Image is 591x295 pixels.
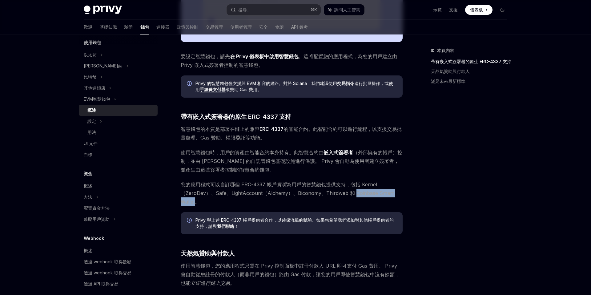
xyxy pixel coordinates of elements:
font: 智慧錢包的本質是部署在鏈上的兼容 [181,126,259,132]
font: 使用者管理 [230,24,252,30]
font: 資金 [84,171,92,176]
a: 概述 [79,180,158,192]
font: 來贊助 Gas 費用。 [226,87,262,92]
svg: 資訊 [187,81,193,87]
font: 儀表板 [470,7,483,12]
a: 透過 API 取得交易 [79,278,158,289]
font: K [314,7,317,12]
font: 帶有嵌入式簽署器的原生 ERC-4337 支持 [181,113,291,120]
font: （外部擁有的帳戶）控制，並由 [PERSON_NAME] 的自託管錢包基礎設施進行保護。 Privy 會自動為使用者建立簽署者，並產生由這些簽署者控制的智慧合約錢包。 [181,149,402,173]
font: 交易管理 [206,24,223,30]
button: 搜尋...⌘K [227,4,321,15]
a: 帶有嵌入式簽署器的原生 ERC-4337 支持 [431,57,512,67]
font: 比特幣 [84,74,97,79]
font: 為用戶的智慧錢包提供支持，包括 Kernel（ZeroDev）、Safe、LightAccount（Alchemy）、Biconomy、Thirdweb 和 Coinbase Smart Wal... [181,181,394,205]
a: 錢包 [140,20,149,34]
font: 在 Privy 儀表板中啟用智慧錢包 [230,53,299,59]
a: 滿足未來最新標準 [431,76,512,86]
a: ERC-4337 [259,126,283,132]
a: 交易指令 [337,81,354,86]
a: 示範 [433,7,442,13]
a: 連接器 [156,20,169,34]
a: 透過 webhook 取得餘額 [79,256,158,267]
font: 實現 [277,181,287,188]
font: Webhook [84,236,104,241]
font: 天然氣贊助與付款人 [431,69,470,74]
font: 滿足未來最新標準 [431,79,465,84]
font: 歡迎 [84,24,92,30]
font: 概述 [84,183,92,188]
a: 安全 [259,20,268,34]
font: Privy 與上述 ERC-4337 帳戶提供者合作，以確保流暢的體驗。如果您希望我們添加對其他帳戶提供者的支持，請與 [195,217,394,229]
a: 天然氣贊助與付款人 [431,67,512,76]
font: 連接器 [156,24,169,30]
font: 嵌入式簽署者 [324,149,353,156]
a: 手續費支付器 [200,87,226,92]
font: 鼓勵用戶資助 [84,216,110,222]
font: 用法 [87,130,96,135]
font: EVM智慧錢包 [84,96,110,102]
a: 使用者管理 [230,20,252,34]
font: 的智能合約。此智能合約可以進行編程，以支援交易批量處理、Gas 贊助、權限委託等功能。 [181,126,402,141]
font: 政策與控制 [177,24,198,30]
a: 概述 [79,105,158,116]
a: 用法 [79,127,158,138]
font: Privy 的智慧錢包僅支援與 EVM 相容的網路。對於 Solana，我們建議使用 [195,81,337,86]
a: 儀表板 [465,5,492,15]
font: 透過 webhook 取得餘額 [84,259,131,264]
font: 使用智慧錢包，您的應用程式只需在 Privy 控制面板中註冊付款人 URL 即可支付 Gas 費用。 Privy 會自動從您​​註冊的付款人（而非用戶的錢包）路由 Gas 付款，讓您的用戶 [181,263,397,277]
a: API 參考 [291,20,308,34]
a: 歡迎 [84,20,92,34]
font: 方法 [84,194,92,200]
font: 帶有嵌入式簽署器的原生 ERC-4337 支持 [431,59,511,64]
font: 設定 [87,119,96,124]
a: 支援 [449,7,458,13]
font: 您的應用程式可以自訂哪個 ERC-4337 帳戶 [181,181,277,188]
svg: 資訊 [187,218,193,224]
font: [PERSON_NAME]納 [84,63,123,68]
a: 在 Privy 儀表板中啟用智慧錢包 [230,53,299,60]
font: ！ [234,224,239,229]
font: 本頁內容 [437,48,454,53]
button: 詢問人工智慧 [324,4,364,15]
font: 搜尋... [238,7,250,12]
font: 透過 API 取得交易 [84,281,119,286]
font: 透過 webhook 取得交易 [84,270,131,275]
font: 白標 [84,152,92,157]
font: 支援 [449,7,458,12]
font: ⌘ [311,7,314,12]
a: 交易管理 [206,20,223,34]
font: 安全 [259,24,268,30]
img: 深色標誌 [84,6,122,14]
button: 切換暗模式 [497,5,507,15]
font: 示範 [433,7,442,12]
a: 概述 [79,245,158,256]
a: 配置資金方法 [79,203,158,214]
font: 概述 [84,248,92,253]
font: API 參考 [291,24,308,30]
font: 基礎知識 [100,24,117,30]
font: 錢包 [140,24,149,30]
font: 使用智慧錢包時，用戶的資產由智能合約本身持有。此智慧合約由 [181,149,324,156]
a: 驗證 [124,20,133,34]
a: 白標 [79,149,158,160]
a: 基礎知識 [100,20,117,34]
a: 我們聯絡 [217,224,234,229]
font: 立即進行鏈上交易。 [191,280,235,286]
font: 概述 [87,107,96,113]
a: 食譜 [275,20,284,34]
a: 透過 webhook 取得交易 [79,267,158,278]
font: 驗證 [124,24,133,30]
font: 天然氣贊助與付款人 [181,250,235,257]
font: 其他連鎖店 [84,85,105,91]
a: UI 元件 [79,138,158,149]
font: UI 元件 [84,141,98,146]
font: 要設定智慧錢包，請先 [181,53,230,59]
font: 詢問人工智慧 [334,7,360,12]
font: 以太坊 [84,52,97,57]
font: 配置資金方法 [84,205,110,211]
